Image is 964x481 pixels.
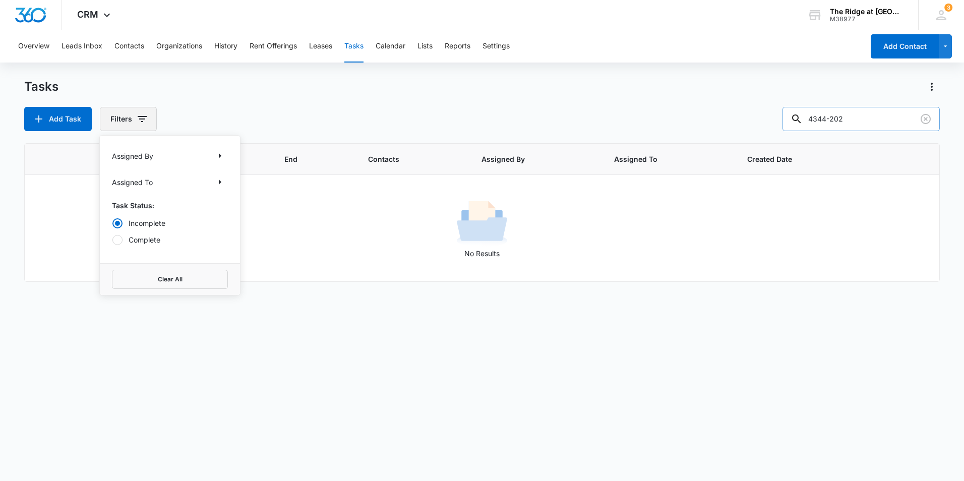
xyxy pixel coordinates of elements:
img: No Results [457,198,507,248]
label: Complete [112,234,228,245]
div: account name [830,8,903,16]
span: 3 [944,4,952,12]
button: History [214,30,237,63]
button: Show Assigned By filters [212,148,228,164]
button: Organizations [156,30,202,63]
button: Add Contact [871,34,939,58]
button: Filters [100,107,157,131]
h1: Tasks [24,79,58,94]
button: Leases [309,30,332,63]
input: Search Tasks [782,107,940,131]
button: Overview [18,30,49,63]
button: Calendar [376,30,405,63]
button: Clear [918,111,934,127]
p: No Results [25,248,939,259]
p: Assigned By [112,151,153,161]
button: Show Assigned To filters [212,174,228,190]
span: Contacts [368,154,443,164]
span: Assigned To [614,154,708,164]
p: Task Status: [112,200,228,211]
button: Clear All [112,270,228,289]
button: Lists [417,30,433,63]
div: account id [830,16,903,23]
p: Assigned To [112,177,153,188]
button: Contacts [114,30,144,63]
button: Leads Inbox [62,30,102,63]
button: Rent Offerings [250,30,297,63]
span: Assigned By [481,154,575,164]
button: Actions [924,79,940,95]
button: Reports [445,30,470,63]
button: Settings [483,30,510,63]
span: Created Date [747,154,843,164]
button: Add Task [24,107,92,131]
button: Tasks [344,30,364,63]
label: Incomplete [112,218,228,228]
span: End [284,154,329,164]
span: CRM [77,9,98,20]
div: notifications count [944,4,952,12]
